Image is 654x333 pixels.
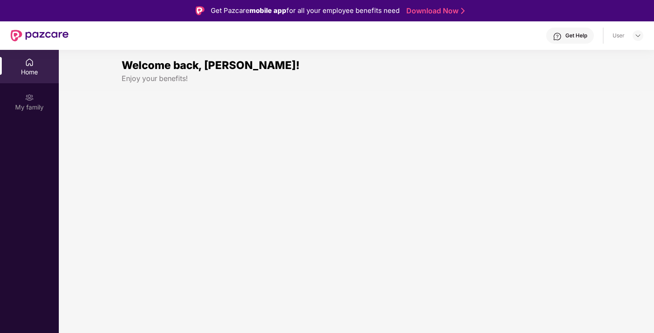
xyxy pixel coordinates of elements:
img: New Pazcare Logo [11,30,69,41]
img: Stroke [461,6,465,16]
img: svg+xml;base64,PHN2ZyB3aWR0aD0iMjAiIGhlaWdodD0iMjAiIHZpZXdCb3g9IjAgMCAyMCAyMCIgZmlsbD0ibm9uZSIgeG... [25,93,34,102]
div: Enjoy your benefits! [122,74,591,83]
div: User [613,32,625,39]
div: Get Help [565,32,587,39]
div: Get Pazcare for all your employee benefits need [211,5,400,16]
img: svg+xml;base64,PHN2ZyBpZD0iSG9tZSIgeG1sbnM9Imh0dHA6Ly93d3cudzMub3JnLzIwMDAvc3ZnIiB3aWR0aD0iMjAiIG... [25,58,34,67]
strong: mobile app [249,6,286,15]
img: svg+xml;base64,PHN2ZyBpZD0iSGVscC0zMngzMiIgeG1sbnM9Imh0dHA6Ly93d3cudzMub3JnLzIwMDAvc3ZnIiB3aWR0aD... [553,32,562,41]
img: svg+xml;base64,PHN2ZyBpZD0iRHJvcGRvd24tMzJ4MzIiIHhtbG5zPSJodHRwOi8vd3d3LnczLm9yZy8yMDAwL3N2ZyIgd2... [634,32,642,39]
img: Logo [196,6,204,15]
a: Download Now [406,6,462,16]
span: Welcome back, [PERSON_NAME]! [122,59,300,72]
